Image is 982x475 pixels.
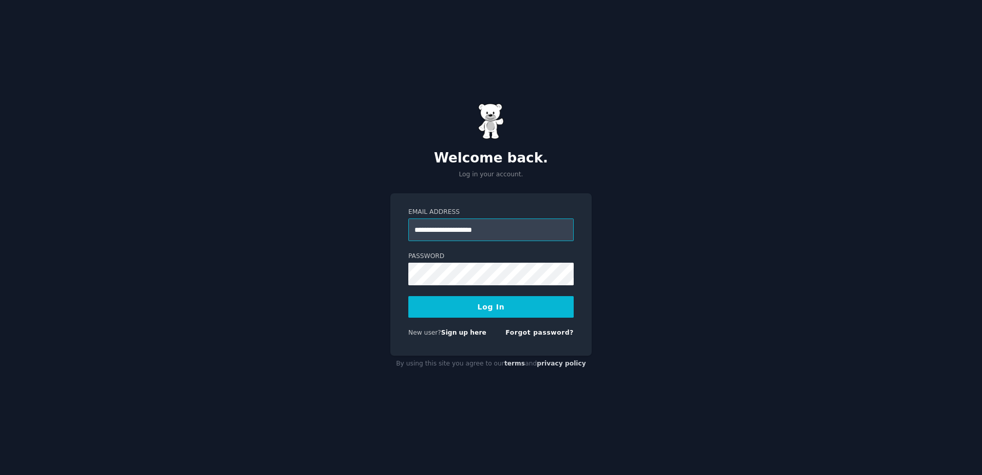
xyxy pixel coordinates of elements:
[441,329,486,336] a: Sign up here
[408,208,574,217] label: Email Address
[390,356,592,372] div: By using this site you agree to our and
[390,150,592,167] h2: Welcome back.
[478,103,504,139] img: Gummy Bear
[408,329,441,336] span: New user?
[408,252,574,261] label: Password
[505,329,574,336] a: Forgot password?
[504,360,525,367] a: terms
[408,296,574,318] button: Log In
[390,170,592,179] p: Log in your account.
[537,360,586,367] a: privacy policy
